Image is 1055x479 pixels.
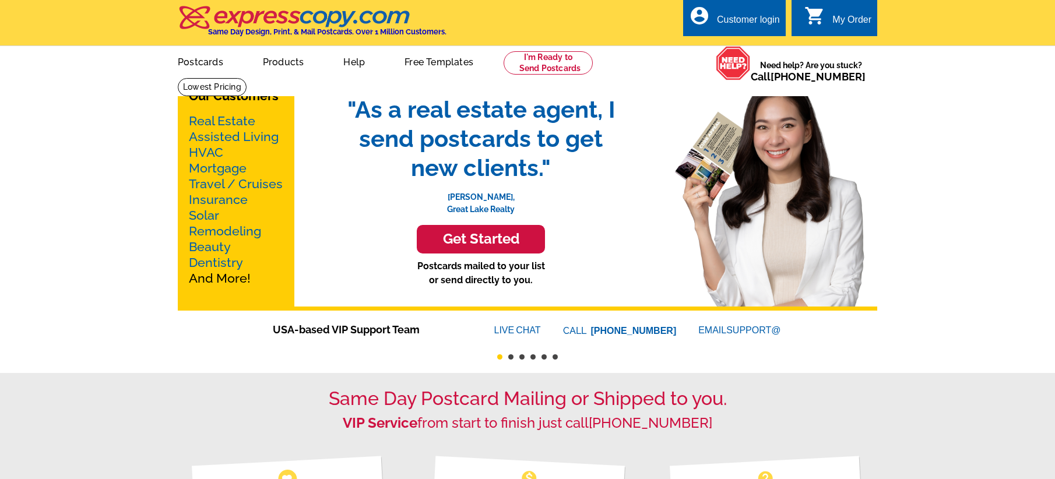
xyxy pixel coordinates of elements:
[563,324,588,338] font: CALL
[541,354,547,360] button: 5 of 6
[716,46,751,80] img: help
[189,255,243,270] a: Dentistry
[244,47,323,75] a: Products
[494,323,516,337] font: LIVE
[178,14,446,36] a: Same Day Design, Print, & Mail Postcards. Over 1 Million Customers.
[335,95,627,182] span: "As a real estate agent, I send postcards to get new clients."
[530,354,536,360] button: 4 of 6
[159,47,242,75] a: Postcards
[189,177,283,191] a: Travel / Cruises
[717,15,780,31] div: Customer login
[751,59,871,83] span: Need help? Are you stuck?
[189,113,283,286] p: And More!
[273,322,459,337] span: USA-based VIP Support Team
[698,325,782,335] a: EMAILSUPPORT@
[508,354,514,360] button: 2 of 6
[751,71,866,83] span: Call
[189,239,231,254] a: Beauty
[189,208,219,223] a: Solar
[832,15,871,31] div: My Order
[519,354,525,360] button: 3 of 6
[189,145,223,160] a: HVAC
[497,354,502,360] button: 1 of 6
[804,5,825,26] i: shopping_cart
[726,323,782,337] font: SUPPORT@
[208,27,446,36] h4: Same Day Design, Print, & Mail Postcards. Over 1 Million Customers.
[494,325,541,335] a: LIVECHAT
[771,71,866,83] a: [PHONE_NUMBER]
[335,225,627,253] a: Get Started
[553,354,558,360] button: 6 of 6
[431,231,530,248] h3: Get Started
[589,414,712,431] a: [PHONE_NUMBER]
[325,47,384,75] a: Help
[689,13,780,27] a: account_circle Customer login
[189,192,248,207] a: Insurance
[804,13,871,27] a: shopping_cart My Order
[386,47,492,75] a: Free Templates
[189,224,261,238] a: Remodeling
[689,5,710,26] i: account_circle
[189,161,247,175] a: Mortgage
[178,415,877,432] h2: from start to finish just call
[178,388,877,410] h1: Same Day Postcard Mailing or Shipped to you.
[591,326,677,336] a: [PHONE_NUMBER]
[189,114,255,128] a: Real Estate
[189,129,279,144] a: Assisted Living
[343,414,417,431] strong: VIP Service
[335,182,627,216] p: [PERSON_NAME], Great Lake Realty
[335,259,627,287] p: Postcards mailed to your list or send directly to you.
